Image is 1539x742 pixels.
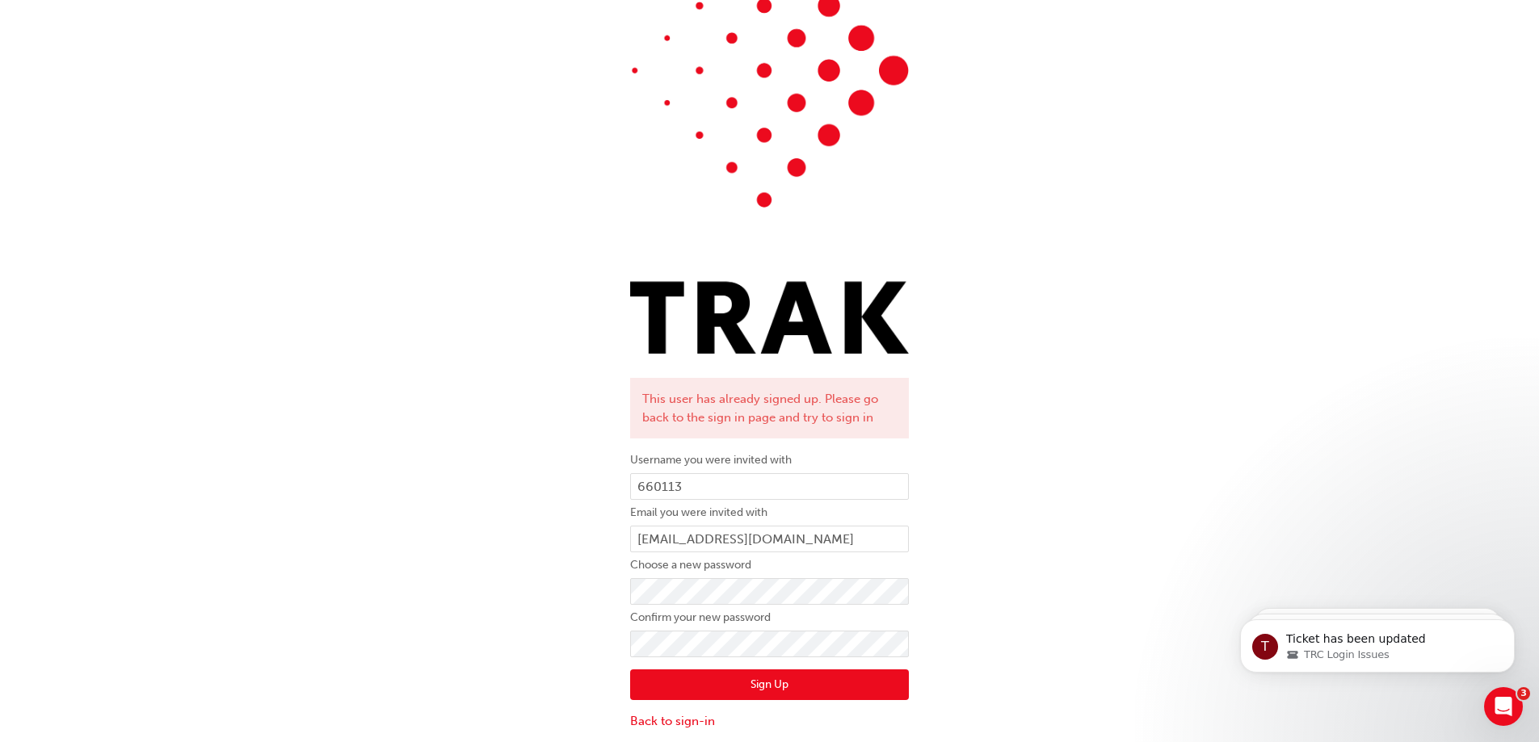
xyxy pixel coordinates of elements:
[630,378,909,438] div: This user has already signed up. Please go back to the sign in page and try to sign in
[1517,687,1530,700] span: 3
[630,669,909,700] button: Sign Up
[630,503,909,522] label: Email you were invited with
[630,555,909,575] label: Choose a new password
[630,608,909,627] label: Confirm your new password
[630,473,909,501] input: Username
[630,712,909,731] a: Back to sign-in
[630,451,909,470] label: Username you were invited with
[1484,687,1523,726] iframe: Intercom live chat
[1216,585,1539,698] iframe: Intercom notifications message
